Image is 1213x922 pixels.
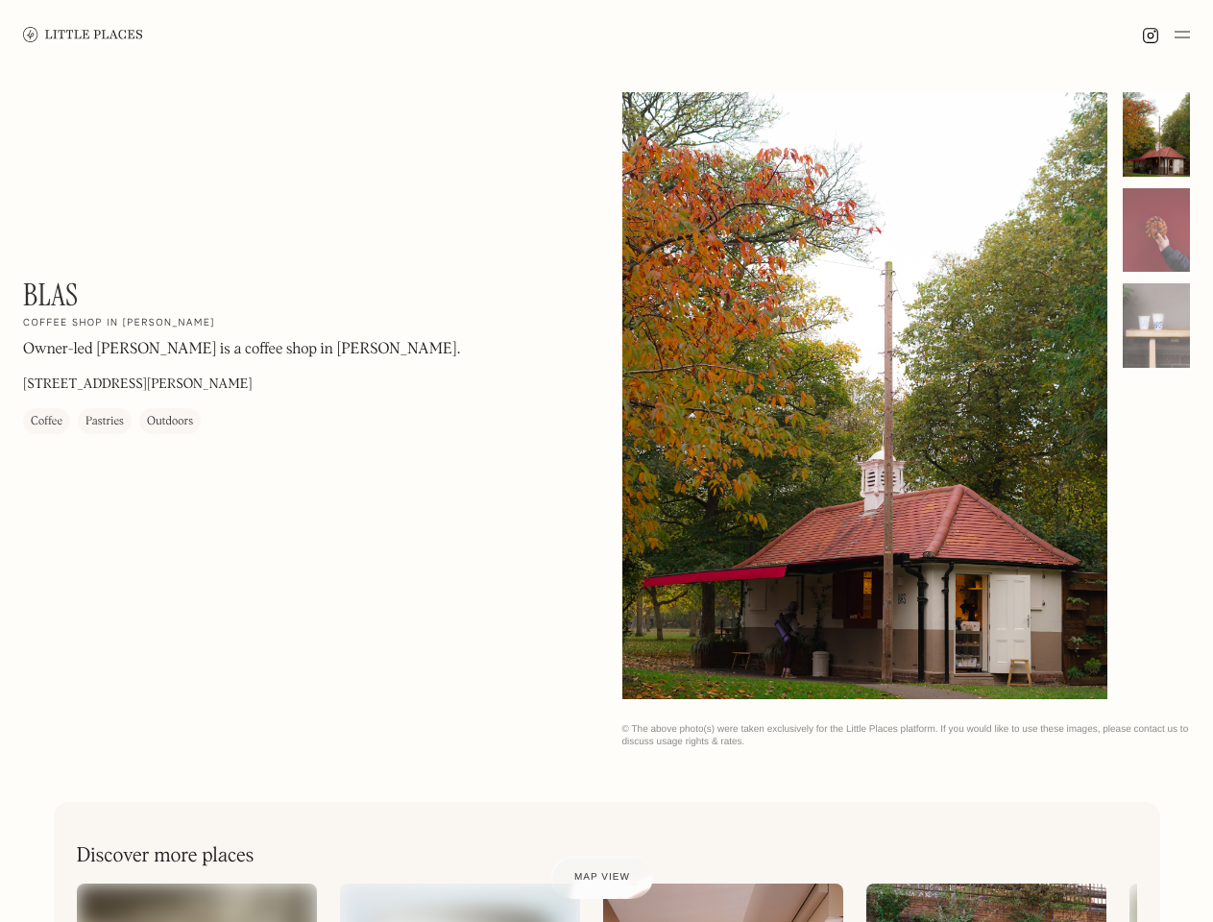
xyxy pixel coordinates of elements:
[23,317,215,330] h2: Coffee shop in [PERSON_NAME]
[31,412,62,431] div: Coffee
[147,412,193,431] div: Outdoors
[23,277,79,313] h1: Blas
[23,338,460,361] p: Owner-led [PERSON_NAME] is a coffee shop in [PERSON_NAME].
[551,857,653,899] a: Map view
[85,412,124,431] div: Pastries
[77,844,255,868] h2: Discover more places
[23,375,253,395] p: [STREET_ADDRESS][PERSON_NAME]
[574,872,630,883] span: Map view
[622,723,1191,748] div: © The above photo(s) were taken exclusively for the Little Places platform. If you would like to ...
